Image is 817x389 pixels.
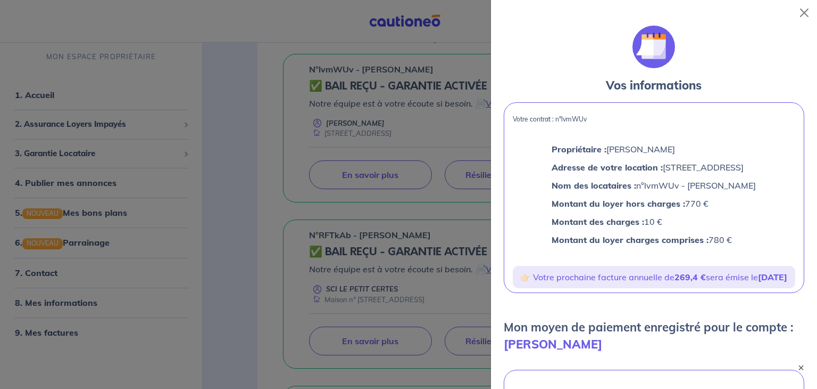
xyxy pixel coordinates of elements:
img: illu_calendar.svg [632,26,675,68]
p: Mon moyen de paiement enregistré pour le compte : [504,319,804,353]
strong: [PERSON_NAME] [504,337,602,352]
strong: Propriétaire : [552,144,606,155]
p: n°lvmWUv - [PERSON_NAME] [552,179,756,192]
p: [PERSON_NAME] [552,142,756,156]
strong: Adresse de votre location : [552,162,663,173]
strong: Montant des charges : [552,216,644,227]
button: Close [796,4,813,21]
strong: 269,4 € [674,272,706,282]
p: 👉🏻 Votre prochaine facture annuelle de sera émise le [517,270,791,284]
strong: Vos informations [606,78,702,93]
button: × [796,362,806,373]
strong: Montant du loyer hors charges : [552,198,685,209]
p: 770 € [552,197,756,210]
strong: Montant du loyer charges comprises : [552,234,708,245]
strong: [DATE] [758,272,787,282]
strong: Nom des locataires : [552,180,636,191]
p: 780 € [552,233,756,247]
p: [STREET_ADDRESS] [552,160,756,174]
p: Votre contrat : n°lvmWUv [513,116,795,123]
p: 10 € [552,215,756,229]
